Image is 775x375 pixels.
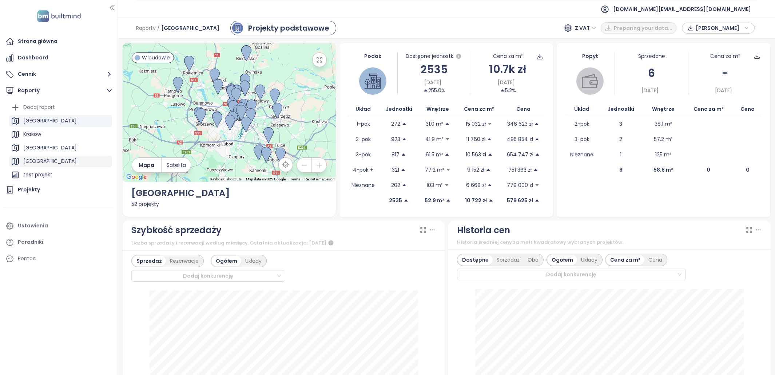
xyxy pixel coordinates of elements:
[466,135,485,143] p: 11 760 zł
[348,147,378,162] td: 3-pok
[378,102,420,116] th: Jednostki
[9,142,112,154] div: [GEOGRAPHIC_DATA]
[9,169,112,181] div: test projekt
[486,167,491,172] span: caret-up
[23,143,77,152] div: [GEOGRAPHIC_DATA]
[565,102,598,116] th: Układ
[619,120,622,128] p: 3
[423,88,428,93] span: caret-up
[500,88,505,93] span: caret-up
[131,223,222,237] div: Szybkość sprzedaży
[4,251,114,266] div: Pomoc
[9,129,112,140] div: Krakow
[457,223,510,237] div: Historia cen
[9,156,112,167] div: [GEOGRAPHIC_DATA]
[534,183,540,188] span: caret-down
[615,52,688,60] div: Sprzedane
[18,254,36,263] div: Pomoc
[18,185,40,194] div: Projekty
[710,52,740,60] div: Cena za m²
[348,116,378,132] td: 1-pok
[619,135,622,143] p: 2
[246,177,286,181] span: Map data ©2025 Google
[132,256,166,266] div: Sprzedaż
[23,116,77,125] div: [GEOGRAPHIC_DATA]
[392,166,399,174] p: 321
[131,239,436,247] div: Liczba sprzedaży i rezerwacji według miesięcy. Ostatnia aktualizacja: [DATE]
[4,235,114,250] a: Poradniki
[493,255,524,265] div: Sprzedaż
[493,52,523,60] div: Cena za m²
[423,86,445,94] div: 255.0%
[456,102,502,116] th: Cena za m²
[4,67,114,82] button: Cennik
[9,102,112,113] div: Dodaj raport
[655,151,671,159] p: 125 m²
[391,120,400,128] p: 272
[535,152,540,157] span: caret-up
[18,37,57,46] div: Strona główna
[598,102,644,116] th: Jednostki
[498,78,515,86] span: [DATE]
[746,166,750,174] p: 0
[445,137,450,142] span: caret-down
[467,166,484,174] p: 9 152 zł
[565,116,598,132] td: 2-pok
[507,181,533,189] p: 779 000 zł
[139,161,154,169] span: Mapa
[425,196,444,204] p: 52.9 m²
[9,115,112,127] div: [GEOGRAPHIC_DATA]
[212,256,241,266] div: Ogółem
[425,166,444,174] p: 77.2 m²
[644,255,666,265] div: Cena
[734,102,762,116] th: Cena
[426,151,443,159] p: 61.5 m²
[392,151,400,159] p: 817
[445,121,450,126] span: caret-up
[290,177,300,181] a: Terms
[654,135,673,143] p: 57.2 m²
[18,238,43,247] div: Poradniki
[613,0,751,18] span: [DOMAIN_NAME][EMAIL_ADDRESS][DOMAIN_NAME]
[4,34,114,49] a: Strona główna
[524,255,542,265] div: Oba
[565,52,615,60] div: Popyt
[487,137,492,142] span: caret-up
[644,102,683,116] th: Wnętrze
[686,23,751,34] div: button
[348,52,397,60] div: Podaż
[35,9,83,24] img: logo
[582,73,598,89] img: wallet
[348,162,378,177] td: 4-pok +
[444,183,449,188] span: caret-down
[420,102,456,116] th: Wnętrze
[18,221,48,230] div: Ustawienia
[426,181,443,189] p: 103 m²
[548,255,577,265] div: Ogółem
[446,198,451,203] span: caret-up
[401,167,406,172] span: caret-up
[500,86,516,94] div: 5.2%
[707,166,710,174] p: 0
[641,86,659,94] span: [DATE]
[4,83,114,98] button: Raporty
[210,177,242,182] button: Keyboard shortcuts
[577,255,601,265] div: Układy
[620,151,621,159] p: 1
[466,120,486,128] p: 15 032 zł
[508,166,532,174] p: 751 363 zł
[131,200,327,208] div: 52 projekty
[466,181,486,189] p: 6 668 zł
[424,78,441,86] span: [DATE]
[402,121,407,126] span: caret-up
[533,167,538,172] span: caret-up
[655,120,672,128] p: 38.1 m²
[507,120,533,128] p: 346 623 zł
[248,23,329,34] div: Projekty podstawowe
[23,170,52,179] div: test projekt
[389,196,402,204] p: 2535
[488,198,493,203] span: caret-up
